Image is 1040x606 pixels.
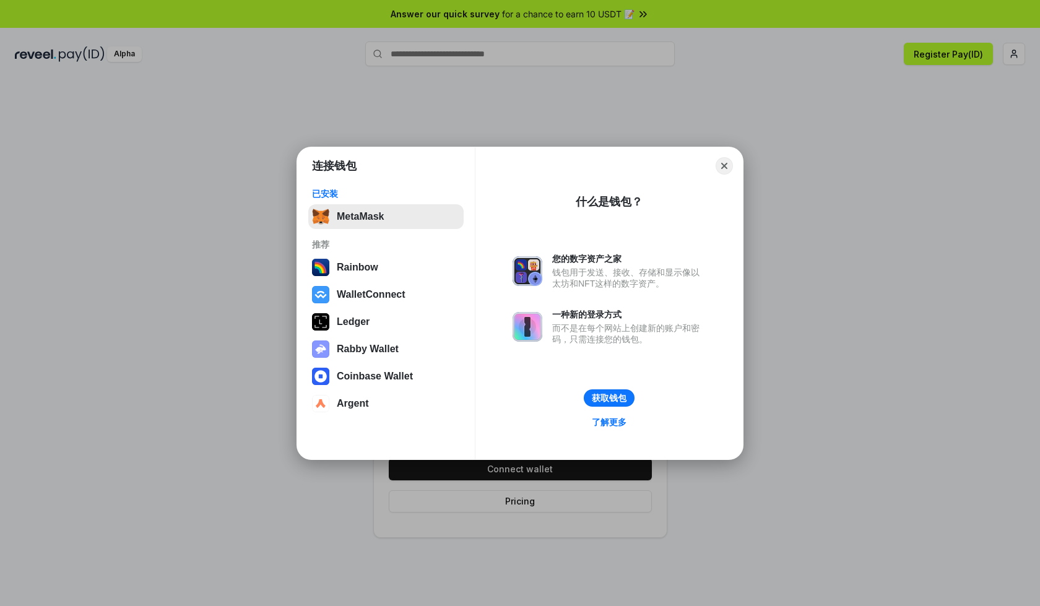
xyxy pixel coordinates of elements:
[337,398,369,409] div: Argent
[337,289,405,300] div: WalletConnect
[584,414,634,430] a: 了解更多
[716,157,733,175] button: Close
[576,194,643,209] div: 什么是钱包？
[592,392,626,404] div: 获取钱包
[308,282,464,307] button: WalletConnect
[308,364,464,389] button: Coinbase Wallet
[312,158,357,173] h1: 连接钱包
[552,253,706,264] div: 您的数字资产之家
[337,344,399,355] div: Rabby Wallet
[552,322,706,345] div: 而不是在每个网站上创建新的账户和密码，只需连接您的钱包。
[552,309,706,320] div: 一种新的登录方式
[552,267,706,289] div: 钱包用于发送、接收、存储和显示像以太坊和NFT这样的数字资产。
[312,286,329,303] img: svg+xml,%3Csvg%20width%3D%2228%22%20height%3D%2228%22%20viewBox%3D%220%200%2028%2028%22%20fill%3D...
[513,256,542,286] img: svg+xml,%3Csvg%20xmlns%3D%22http%3A%2F%2Fwww.w3.org%2F2000%2Fsvg%22%20fill%3D%22none%22%20viewBox...
[337,262,378,273] div: Rainbow
[337,316,370,327] div: Ledger
[584,389,635,407] button: 获取钱包
[308,391,464,416] button: Argent
[308,337,464,361] button: Rabby Wallet
[312,188,460,199] div: 已安装
[312,368,329,385] img: svg+xml,%3Csvg%20width%3D%2228%22%20height%3D%2228%22%20viewBox%3D%220%200%2028%2028%22%20fill%3D...
[308,204,464,229] button: MetaMask
[312,340,329,358] img: svg+xml,%3Csvg%20xmlns%3D%22http%3A%2F%2Fwww.w3.org%2F2000%2Fsvg%22%20fill%3D%22none%22%20viewBox...
[308,309,464,334] button: Ledger
[308,255,464,280] button: Rainbow
[513,312,542,342] img: svg+xml,%3Csvg%20xmlns%3D%22http%3A%2F%2Fwww.w3.org%2F2000%2Fsvg%22%20fill%3D%22none%22%20viewBox...
[592,417,626,428] div: 了解更多
[312,208,329,225] img: svg+xml,%3Csvg%20fill%3D%22none%22%20height%3D%2233%22%20viewBox%3D%220%200%2035%2033%22%20width%...
[312,259,329,276] img: svg+xml,%3Csvg%20width%3D%22120%22%20height%3D%22120%22%20viewBox%3D%220%200%20120%20120%22%20fil...
[312,395,329,412] img: svg+xml,%3Csvg%20width%3D%2228%22%20height%3D%2228%22%20viewBox%3D%220%200%2028%2028%22%20fill%3D...
[312,239,460,250] div: 推荐
[312,313,329,331] img: svg+xml,%3Csvg%20xmlns%3D%22http%3A%2F%2Fwww.w3.org%2F2000%2Fsvg%22%20width%3D%2228%22%20height%3...
[337,371,413,382] div: Coinbase Wallet
[337,211,384,222] div: MetaMask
